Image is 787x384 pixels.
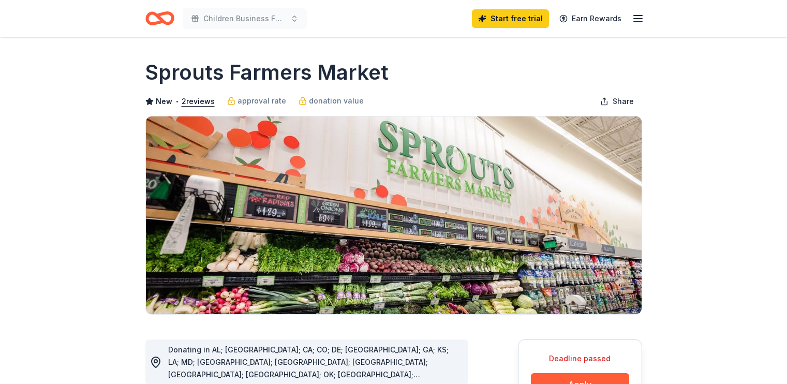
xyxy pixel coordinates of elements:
[182,95,215,108] button: 2reviews
[145,6,174,31] a: Home
[592,91,642,112] button: Share
[175,97,179,106] span: •
[309,95,364,107] span: donation value
[299,95,364,107] a: donation value
[183,8,307,29] button: Children Business Fair/ Youth Entrepreneurship Day
[472,9,549,28] a: Start free trial
[146,116,642,314] img: Image for Sprouts Farmers Market
[531,352,629,365] div: Deadline passed
[227,95,286,107] a: approval rate
[156,95,172,108] span: New
[613,95,634,108] span: Share
[237,95,286,107] span: approval rate
[145,58,389,87] h1: Sprouts Farmers Market
[553,9,628,28] a: Earn Rewards
[203,12,286,25] span: Children Business Fair/ Youth Entrepreneurship Day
